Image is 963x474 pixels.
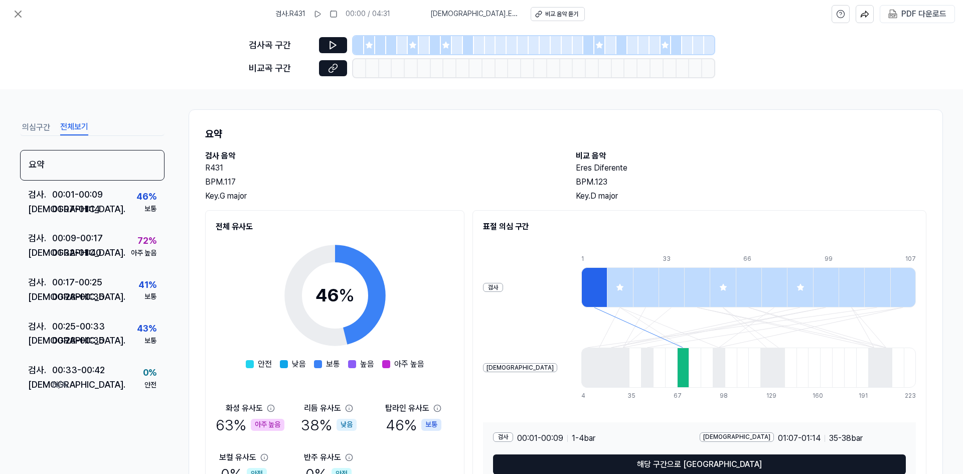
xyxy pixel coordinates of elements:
[576,150,926,162] h2: 비교 음악
[52,202,100,217] div: 01:07 - 01:14
[28,231,52,246] div: 검사 .
[720,392,732,400] div: 98
[836,9,845,19] svg: help
[905,255,916,263] div: 107
[581,392,593,400] div: 4
[205,176,556,188] div: BPM. 117
[832,5,850,23] button: help
[576,190,926,202] div: Key. D major
[52,334,104,348] div: 00:28 - 00:35
[886,6,948,23] button: PDF 다운로드
[249,38,313,53] div: 검사곡 구간
[627,392,639,400] div: 35
[52,188,103,202] div: 00:01 - 00:09
[251,419,284,431] div: 아주 높음
[226,402,263,414] div: 화성 유사도
[581,255,607,263] div: 1
[743,255,769,263] div: 66
[430,9,519,19] span: [DEMOGRAPHIC_DATA] . Eres Diferente
[205,126,926,142] h1: 요약
[386,414,441,435] div: 46 %
[28,334,52,348] div: [DEMOGRAPHIC_DATA] .
[258,358,272,370] span: 안전
[216,221,454,233] h2: 전체 유사도
[52,320,105,334] div: 00:25 - 00:33
[275,9,305,19] span: 검사 . R431
[28,378,52,392] div: [DEMOGRAPHIC_DATA] .
[394,358,424,370] span: 아주 높음
[52,290,104,304] div: 00:28 - 00:35
[52,246,101,260] div: 01:32 - 01:40
[28,246,52,260] div: [DEMOGRAPHIC_DATA] .
[778,432,821,444] span: 01:07 - 01:14
[137,234,156,248] div: 72 %
[138,278,156,292] div: 41 %
[360,358,374,370] span: 높음
[144,336,156,346] div: 보통
[52,363,105,378] div: 00:33 - 00:42
[337,419,357,431] div: 낮음
[700,432,774,442] div: [DEMOGRAPHIC_DATA]
[28,320,52,334] div: 검사 .
[22,119,50,135] button: 의심구간
[136,190,156,204] div: 46 %
[860,10,869,19] img: share
[205,162,556,174] h2: R431
[304,451,341,463] div: 반주 유사도
[315,282,355,309] div: 46
[663,255,688,263] div: 33
[304,402,341,414] div: 리듬 유사도
[205,190,556,202] div: Key. G major
[531,7,585,21] button: 비교 음악 듣기
[131,248,156,258] div: 아주 높음
[28,202,52,217] div: [DEMOGRAPHIC_DATA] .
[292,358,306,370] span: 낮음
[483,221,916,233] h2: 표절 의심 구간
[216,414,284,435] div: 63 %
[52,378,67,392] div: N/A
[859,392,871,400] div: 191
[60,119,88,135] button: 전체보기
[517,432,563,444] span: 00:01 - 00:09
[52,231,103,246] div: 00:09 - 00:17
[326,358,340,370] span: 보통
[144,204,156,214] div: 보통
[249,61,313,76] div: 비교곡 구간
[346,9,390,19] div: 00:00 / 04:31
[766,392,778,400] div: 129
[219,451,256,463] div: 보컬 유사도
[144,292,156,302] div: 보통
[137,322,156,336] div: 43 %
[493,432,513,442] div: 검사
[385,402,429,414] div: 탑라인 유사도
[143,366,156,380] div: 0 %
[901,8,946,21] div: PDF 다운로드
[28,290,52,304] div: [DEMOGRAPHIC_DATA] .
[28,363,52,378] div: 검사 .
[545,10,578,19] div: 비교 음악 듣기
[813,392,825,400] div: 160
[576,176,926,188] div: BPM. 123
[28,275,52,290] div: 검사 .
[674,392,686,400] div: 67
[339,284,355,306] span: %
[483,283,503,292] div: 검사
[483,363,557,373] div: [DEMOGRAPHIC_DATA]
[205,150,556,162] h2: 검사 음악
[28,188,52,202] div: 검사 .
[52,275,102,290] div: 00:17 - 00:25
[144,380,156,390] div: 안전
[421,419,441,431] div: 보통
[576,162,926,174] h2: Eres Diferente
[905,392,916,400] div: 223
[829,432,863,444] span: 35 - 38 bar
[825,255,850,263] div: 99
[888,10,897,19] img: PDF Download
[572,432,595,444] span: 1 - 4 bar
[301,414,357,435] div: 38 %
[20,150,165,181] div: 요약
